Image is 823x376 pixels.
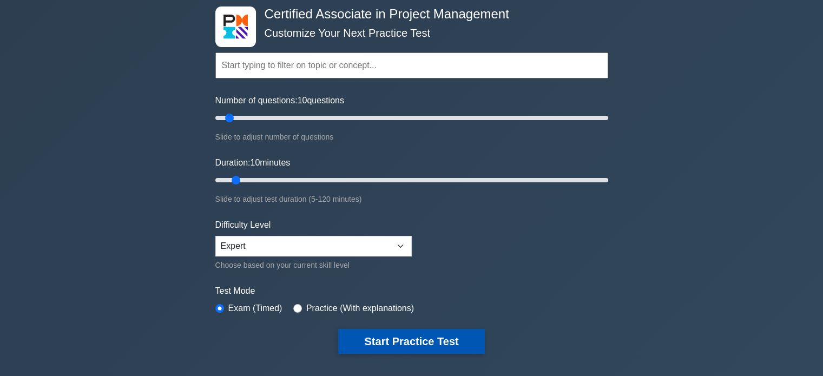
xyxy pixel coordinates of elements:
label: Number of questions: questions [215,94,344,107]
input: Start typing to filter on topic or concept... [215,52,608,78]
label: Practice (With explanations) [306,302,414,315]
div: Slide to adjust test duration (5-120 minutes) [215,193,608,206]
label: Test Mode [215,285,608,298]
span: 10 [250,158,260,167]
label: Exam (Timed) [228,302,282,315]
label: Duration: minutes [215,156,291,169]
h4: Certified Associate in Project Management [260,6,555,22]
button: Start Practice Test [338,329,484,354]
div: Slide to adjust number of questions [215,130,608,143]
span: 10 [298,96,307,105]
div: Choose based on your current skill level [215,259,412,272]
label: Difficulty Level [215,219,271,232]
